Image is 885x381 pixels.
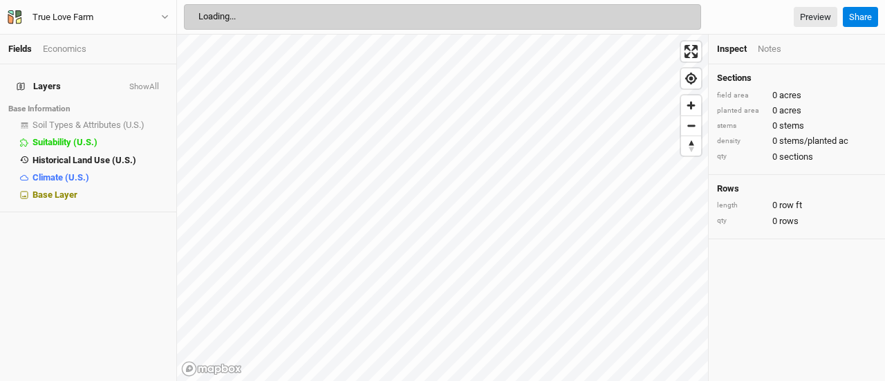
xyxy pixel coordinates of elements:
[32,189,168,201] div: Base Layer
[32,172,168,183] div: Climate (U.S.)
[32,137,168,148] div: Suitability (U.S.)
[32,10,93,24] div: True Love Farm
[32,120,145,130] span: Soil Types & Attributes (U.S.)
[181,361,242,377] a: Mapbox logo
[681,41,701,62] button: Enter fullscreen
[779,89,801,102] span: acres
[717,121,765,131] div: stems
[717,151,877,163] div: 0
[794,7,837,28] a: Preview
[717,135,877,147] div: 0
[843,7,878,28] button: Share
[32,120,168,131] div: Soil Types & Attributes (U.S.)
[32,172,89,183] span: Climate (U.S.)
[717,89,877,102] div: 0
[8,44,32,54] a: Fields
[758,43,781,55] div: Notes
[129,82,160,92] button: ShowAll
[779,120,804,132] span: stems
[32,155,168,166] div: Historical Land Use (U.S.)
[779,215,799,227] span: rows
[717,43,747,55] div: Inspect
[32,155,136,165] span: Historical Land Use (U.S.)
[717,201,765,211] div: length
[681,115,701,136] button: Zoom out
[717,91,765,101] div: field area
[717,151,765,162] div: qty
[198,11,236,21] span: Loading...
[32,137,97,147] span: Suitability (U.S.)
[779,199,802,212] span: row ft
[717,183,877,194] h4: Rows
[717,73,877,84] h4: Sections
[17,81,61,92] span: Layers
[717,136,765,147] div: density
[717,120,877,132] div: 0
[717,199,877,212] div: 0
[32,189,77,200] span: Base Layer
[7,10,169,25] button: True Love Farm
[681,68,701,89] button: Find my location
[717,215,877,227] div: 0
[177,35,708,381] canvas: Map
[779,104,801,117] span: acres
[681,136,701,156] button: Reset bearing to north
[43,43,86,55] div: Economics
[779,151,813,163] span: sections
[779,135,848,147] span: stems/planted ac
[681,95,701,115] button: Zoom in
[717,106,765,116] div: planted area
[717,216,765,226] div: qty
[717,104,877,117] div: 0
